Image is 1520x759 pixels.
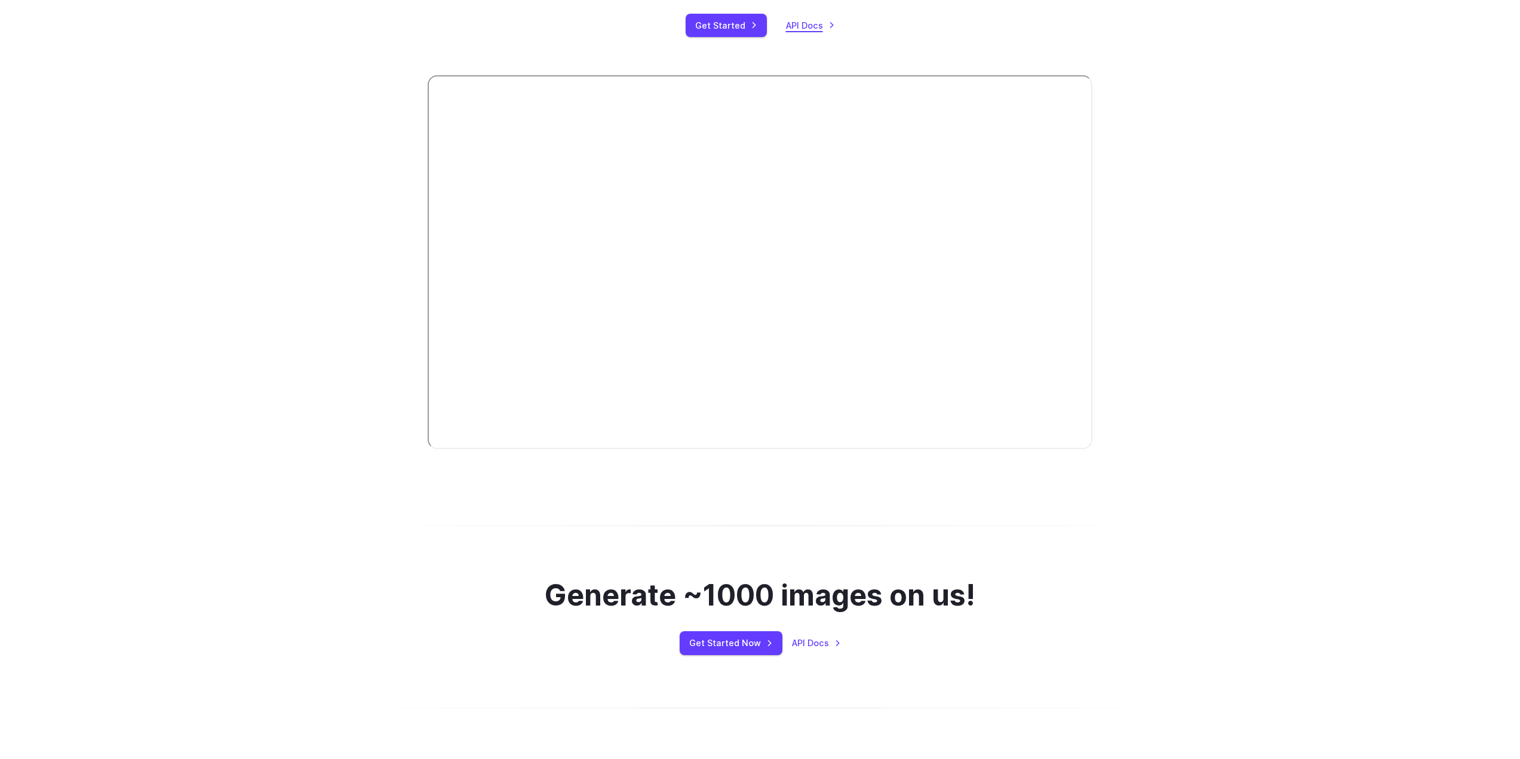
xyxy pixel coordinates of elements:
[680,631,782,654] a: Get Started Now
[428,75,1093,449] iframe: Video player
[686,14,767,37] a: Get Started
[792,636,841,650] a: API Docs
[786,19,835,32] a: API Docs
[545,578,975,613] h2: Generate ~1000 images on us!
